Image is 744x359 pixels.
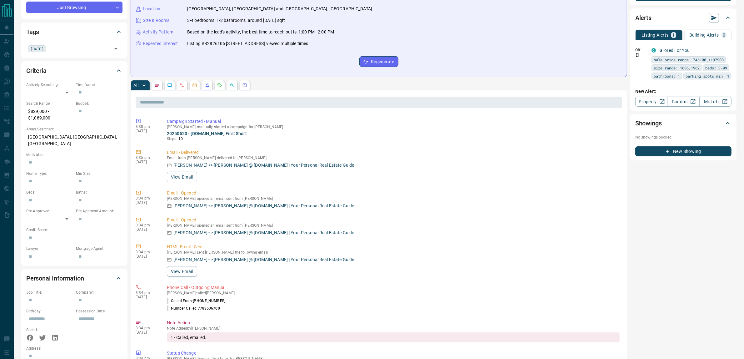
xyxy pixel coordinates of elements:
button: Regenerate [359,56,398,67]
p: No showings booked [635,134,732,140]
h2: Tags [26,27,39,37]
p: Note Added by [PERSON_NAME] [167,326,620,331]
svg: Requests [217,83,222,88]
p: HTML Email - Sent [167,244,620,250]
span: bathrooms: 1 [654,73,680,79]
p: [DATE] [136,129,157,133]
p: Email - Opened [167,217,620,223]
span: parking spots min: 1 [686,73,729,79]
svg: Notes [155,83,160,88]
p: [DATE] [136,160,157,164]
span: 10 [178,137,183,141]
div: Showings [635,116,732,131]
p: Listing Alerts [642,33,669,37]
p: Email - Delivered [167,149,620,156]
p: Social: [26,327,73,333]
p: [GEOGRAPHIC_DATA], [GEOGRAPHIC_DATA], [GEOGRAPHIC_DATA] [26,132,122,149]
svg: Listing Alerts [205,83,210,88]
p: 3:34 pm [136,291,157,295]
p: Repeated Interest [143,40,178,47]
p: [DATE] [136,227,157,232]
p: Min Size: [76,171,122,176]
p: Credit Score: [26,227,122,233]
div: Just Browsing [26,2,122,13]
p: Campaign Started - Manual [167,118,620,125]
button: View Email [167,172,197,182]
p: Status Change [167,350,620,356]
p: [PERSON_NAME] called [PERSON_NAME] [167,291,620,295]
p: Search Range: [26,101,73,106]
div: condos.ca [652,48,656,53]
svg: Agent Actions [242,83,247,88]
p: 1 [672,33,675,37]
span: 7788596700 [198,306,220,311]
svg: Emails [192,83,197,88]
p: Mortgage Agent: [76,246,122,251]
p: Beds: [26,190,73,195]
p: Timeframe: [76,82,122,88]
span: sale price range: 746100,1197900 [654,57,724,63]
p: Address: [26,346,122,351]
p: Size & Rooms [143,17,170,24]
p: [PERSON_NAME] <> [PERSON_NAME] @ [DOMAIN_NAME] | Your Personal Real Estate Guide [173,203,354,209]
p: [PERSON_NAME] sent [PERSON_NAME] the following email [167,250,620,255]
p: Building Alerts [689,33,719,37]
p: [PERSON_NAME] <> [PERSON_NAME] @ [DOMAIN_NAME] | Your Personal Real Estate Guide [173,162,354,169]
a: Condos [667,97,699,107]
p: 3:34 pm [136,250,157,254]
p: [PERSON_NAME] manually started a campaign for [PERSON_NAME] [167,125,620,129]
svg: Calls [180,83,185,88]
p: [DATE] [136,200,157,205]
div: Personal Information [26,271,122,286]
p: [DATE] [136,295,157,299]
p: [GEOGRAPHIC_DATA], [GEOGRAPHIC_DATA] and [GEOGRAPHIC_DATA], [GEOGRAPHIC_DATA] [187,6,372,12]
p: Called From: [167,298,225,304]
p: Budget: [76,101,122,106]
p: [PERSON_NAME] opened an email sent from [PERSON_NAME] [167,196,620,201]
p: 0 [723,33,725,37]
p: 3:34 pm [136,326,157,330]
span: [PHONE_NUMBER] [193,299,225,303]
p: 3:34 pm [136,196,157,200]
p: Off [635,47,648,53]
button: New Showing [635,146,732,156]
p: $829,000 - $1,089,000 [26,106,73,123]
h2: Criteria [26,66,47,76]
p: Note Action [167,320,620,326]
p: Listing #R2826106 [STREET_ADDRESS] viewed multiple times [187,40,308,47]
p: Pre-Approval Amount: [76,208,122,214]
p: Areas Searched: [26,126,122,132]
a: 20250520 - [DOMAIN_NAME] First Short [167,131,247,136]
svg: Opportunities [230,83,235,88]
p: New Alert: [635,88,732,95]
span: size range: 1606,1962 [654,65,700,71]
p: Activity Pattern [143,29,173,35]
div: Criteria [26,63,122,78]
p: Number Called: [167,306,220,311]
p: All [133,83,138,88]
p: [DATE] [136,330,157,335]
p: 3-4 bedrooms, 1-2 bathrooms, around [DATE] sqft [187,17,285,24]
p: [PERSON_NAME] opened an email sent from [PERSON_NAME] [167,223,620,228]
p: Motivation: [26,152,122,158]
svg: Lead Browsing Activity [167,83,172,88]
h2: Personal Information [26,273,84,283]
button: View Email [167,266,197,277]
p: Job Title: [26,290,73,295]
p: Actively Searching: [26,82,73,88]
p: [DATE] [136,254,157,259]
p: Lawyer: [26,246,73,251]
div: 1 - Called, emailed. [167,332,620,342]
p: [PERSON_NAME] <> [PERSON_NAME] @ [DOMAIN_NAME] | Your Personal Real Estate Guide [173,256,354,263]
p: Location [143,6,160,12]
h2: Alerts [635,13,652,23]
p: Email from [PERSON_NAME] delivered to [PERSON_NAME] [167,156,620,160]
p: Email - Opened [167,190,620,196]
button: Open [112,44,120,53]
h2: Showings [635,118,662,128]
p: Pre-Approved: [26,208,73,214]
div: Alerts [635,10,732,25]
p: Phone Call - Outgoing Manual [167,284,620,291]
p: 3:35 pm [136,155,157,160]
p: Company: [76,290,122,295]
